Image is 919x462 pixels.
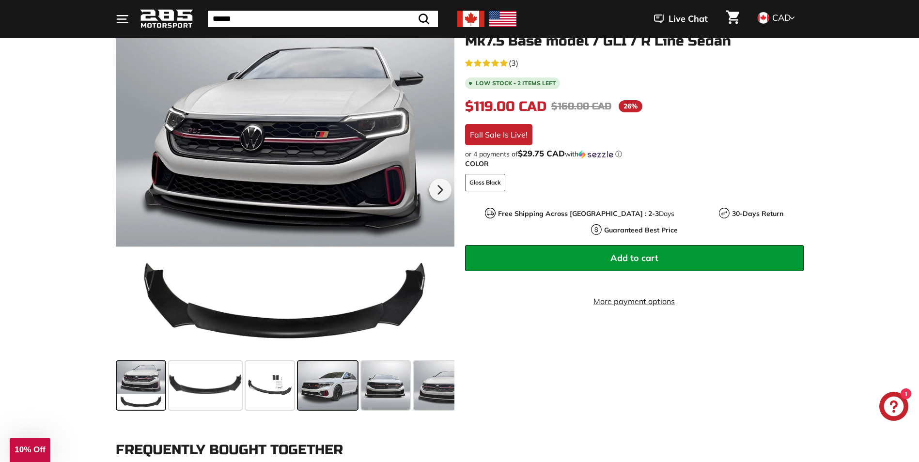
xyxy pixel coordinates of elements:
p: Days [498,209,674,219]
h1: Front Lip Splitter - [DATE]-[DATE] Jetta Mk7 & Mk7.5 Base model / GLI / R Line Sedan [465,19,804,49]
span: (3) [509,57,518,69]
input: Search [208,11,438,27]
img: Logo_285_Motorsport_areodynamics_components [140,8,193,31]
img: Sezzle [578,150,613,159]
a: 5.0 rating (3 votes) [465,56,804,69]
inbox-online-store-chat: Shopify online store chat [876,392,911,423]
label: COLOR [465,159,804,169]
button: Live Chat [641,7,720,31]
button: Add to cart [465,245,804,271]
span: $160.00 CAD [551,100,611,112]
div: or 4 payments of with [465,149,804,159]
span: $29.75 CAD [518,148,565,158]
div: 10% Off [10,438,50,462]
span: Add to cart [610,252,658,263]
strong: Guaranteed Best Price [604,226,678,234]
span: 26% [619,100,642,112]
div: Fall Sale Is Live! [465,124,532,145]
div: Frequently Bought Together [116,443,804,458]
span: 10% Off [15,445,45,454]
a: Cart [720,2,745,35]
strong: Free Shipping Across [GEOGRAPHIC_DATA] : 2-3 [498,209,659,218]
span: CAD [772,12,791,23]
span: $119.00 CAD [465,98,546,115]
a: More payment options [465,295,804,307]
span: Low stock - 2 items left [476,80,556,86]
div: or 4 payments of$29.75 CADwithSezzle Click to learn more about Sezzle [465,149,804,159]
span: Live Chat [669,13,708,25]
strong: 30-Days Return [732,209,783,218]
